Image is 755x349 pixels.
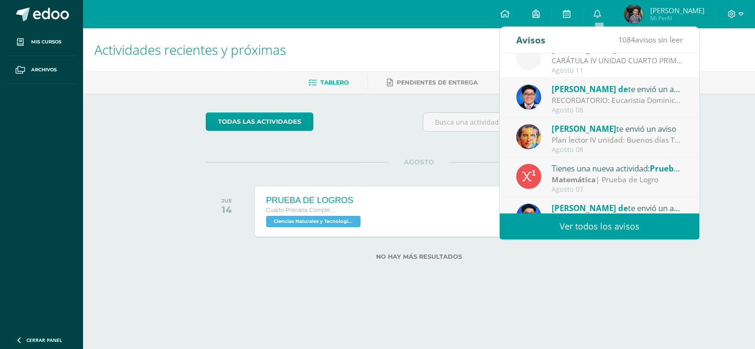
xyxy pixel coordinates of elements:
[516,204,541,229] img: 038ac9c5e6207f3bea702a86cda391b3.png
[389,158,449,166] span: AGOSTO
[650,163,721,174] span: Prueba de Unidad
[552,55,683,66] div: CARÁTULA IV UNIDAD CUARTO PRIMARIA - INFORMÁTICA: Buenas tardes es un gusto saludarles, esperando...
[552,84,628,94] span: [PERSON_NAME] de
[516,45,541,70] img: cae4b36d6049cd6b8500bd0f72497672.png
[618,34,635,45] span: 1084
[266,196,363,205] div: PRUEBA DE LOGROS
[206,253,633,260] label: No hay más resultados
[423,113,632,131] input: Busca una actividad próxima aquí...
[552,174,596,185] strong: Matemática
[266,216,361,227] span: Ciencias Naturales y Tecnología 'A'
[552,122,683,135] div: te envió un aviso
[552,123,616,134] span: [PERSON_NAME]
[397,79,478,86] span: Pendientes de entrega
[320,79,349,86] span: Tablero
[552,135,683,145] div: Plan lector IV unidad: Buenos días Traer para el día lunes el libro "¿Dónde se metió la abuela?. ...
[552,162,683,174] div: Tienes una nueva actividad:
[552,83,683,95] div: te envió un aviso
[309,75,349,90] a: Tablero
[516,27,545,53] div: Avisos
[31,66,57,74] span: Archivos
[221,204,232,215] div: 14
[552,202,683,214] div: te envió un aviso
[266,207,337,213] span: Cuarto Primaria Complementaria
[26,337,62,343] span: Cerrar panel
[552,106,683,114] div: Agosto 08
[650,14,705,22] span: Mi Perfil
[221,197,232,204] div: JUE
[8,28,75,56] a: Mis cursos
[552,67,683,75] div: Agosto 11
[552,203,628,213] span: [PERSON_NAME] de
[387,75,478,90] a: Pendientes de entrega
[516,85,541,110] img: 038ac9c5e6207f3bea702a86cda391b3.png
[500,213,699,239] a: Ver todos los avisos
[8,56,75,84] a: Archivos
[516,124,541,149] img: 49d5a75e1ce6d2edc12003b83b1ef316.png
[552,174,683,185] div: | Prueba de Logro
[650,6,705,15] span: [PERSON_NAME]
[618,34,683,45] span: avisos sin leer
[94,41,286,59] span: Actividades recientes y próximas
[552,95,683,106] div: RECORDATORIO: Eucaristia Dominical - Signo de la Biblia.: Saludos cordiales Padres de Familia. Co...
[206,112,313,131] a: todas las Actividades
[552,186,683,194] div: Agosto 07
[624,5,643,24] img: 8d8d3013cc8cda2a2bc87b65bf804020.png
[31,38,61,46] span: Mis cursos
[552,146,683,154] div: Agosto 08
